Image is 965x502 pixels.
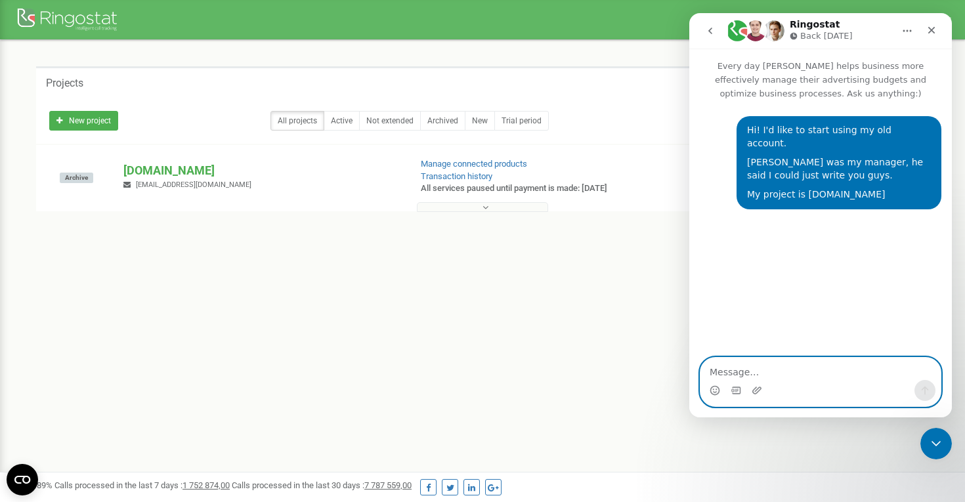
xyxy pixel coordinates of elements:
span: Calls processed in the last 30 days : [232,480,412,490]
u: 1 752 874,00 [182,480,230,490]
span: Calls processed in the last 7 days : [54,480,230,490]
a: New project [49,111,118,131]
p: All services paused until payment is made: [DATE] [421,182,623,195]
a: Transaction history [421,171,492,181]
a: All projects [270,111,324,131]
iframe: Intercom live chat [920,428,952,459]
a: Manage connected products [421,159,527,169]
span: Archive [60,173,93,183]
a: Not extended [359,111,421,131]
a: Archived [420,111,465,131]
a: Trial period [494,111,549,131]
p: [DOMAIN_NAME] [123,162,399,179]
h5: Projects [46,77,83,89]
iframe: Intercom live chat [689,13,952,417]
a: Active [324,111,360,131]
span: [EMAIL_ADDRESS][DOMAIN_NAME] [136,180,251,189]
u: 7 787 559,00 [364,480,412,490]
a: New [465,111,495,131]
button: Open CMP widget [7,464,38,495]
